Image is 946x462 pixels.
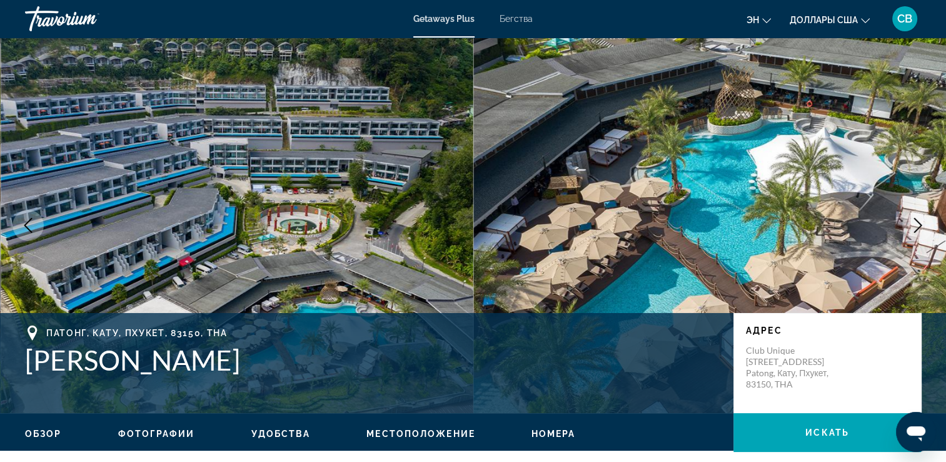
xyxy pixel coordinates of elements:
button: Обзор [25,428,62,439]
span: эн [747,15,759,25]
button: Пользовательское меню [888,6,921,32]
h1: [PERSON_NAME] [25,344,721,376]
iframe: Кнопка запуска окна обмена сообщениями [896,412,936,452]
span: Номера [531,429,576,439]
span: Искать [805,428,849,438]
button: Местоположение [366,428,475,439]
span: СВ [897,13,912,25]
button: Удобства [251,428,311,439]
span: Местоположение [366,429,475,439]
button: Фотографии [118,428,195,439]
button: Искать [733,413,921,452]
button: Изменение языка [747,11,771,29]
a: Бегства [500,14,533,24]
p: Адрес [746,326,908,336]
button: Следующее изображение [902,210,933,241]
a: Травориум [25,3,150,35]
button: Изменить валюту [790,11,870,29]
button: Предыдущее изображение [13,210,44,241]
span: Удобства [251,429,311,439]
span: Доллары США [790,15,858,25]
span: Патонг, Кату, Пхукет, 83150, THA [46,328,228,338]
span: Фотографии [118,429,195,439]
span: Обзор [25,429,62,439]
a: Getaways Plus [413,14,475,24]
p: Club Unique [STREET_ADDRESS] Patong, Кату, Пхукет, 83150, THA [746,345,846,390]
button: Номера [531,428,576,439]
